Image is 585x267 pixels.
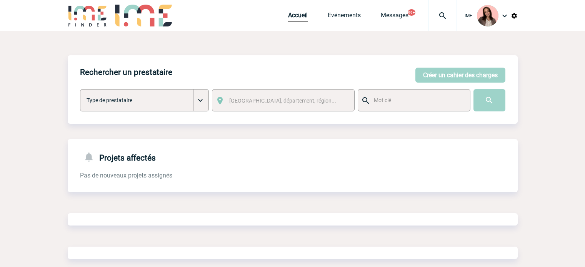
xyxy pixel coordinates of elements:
[477,5,498,27] img: 94396-3.png
[229,98,336,104] span: [GEOGRAPHIC_DATA], département, région...
[80,151,156,163] h4: Projets affectés
[473,89,505,111] input: Submit
[83,151,99,163] img: notifications-24-px-g.png
[381,12,408,22] a: Messages
[372,95,463,105] input: Mot clé
[288,12,308,22] a: Accueil
[328,12,361,22] a: Evénements
[465,13,472,18] span: IME
[80,68,172,77] h4: Rechercher un prestataire
[408,9,415,16] button: 99+
[80,172,172,179] span: Pas de nouveaux projets assignés
[68,5,108,27] img: IME-Finder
